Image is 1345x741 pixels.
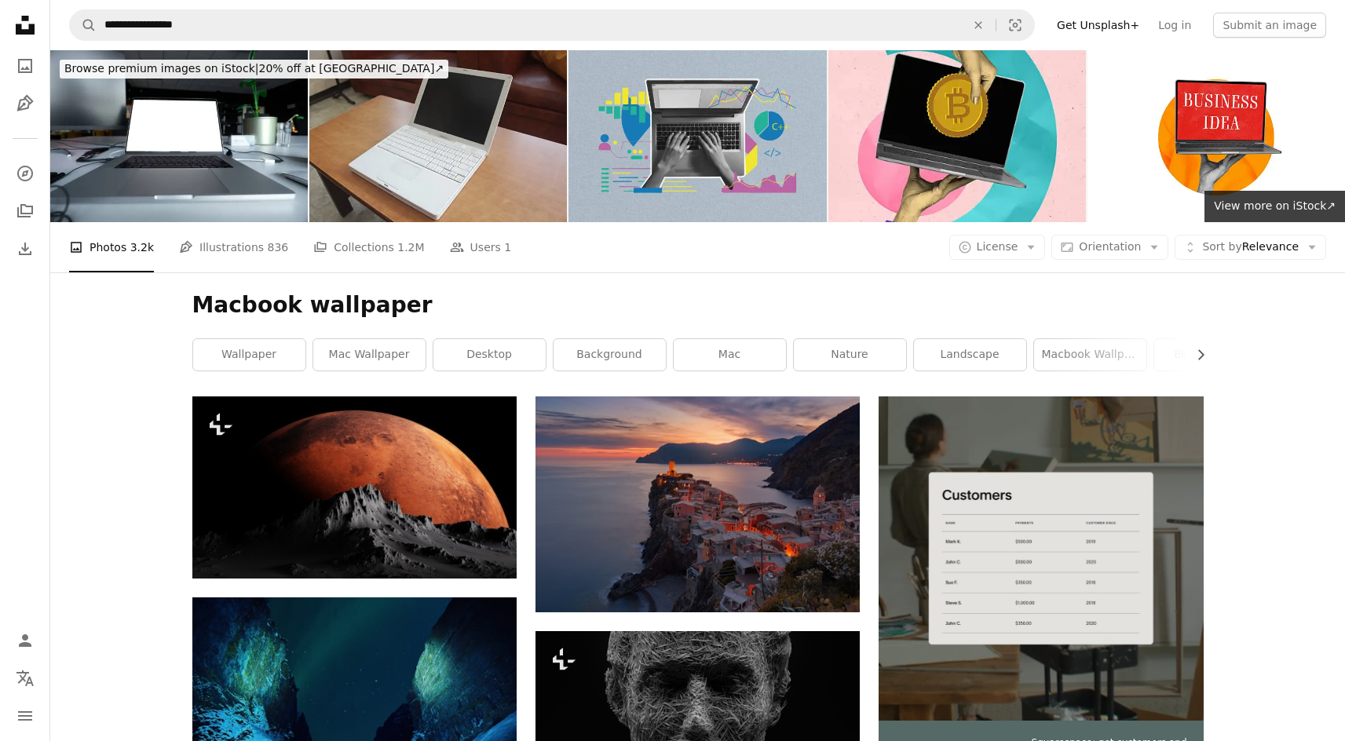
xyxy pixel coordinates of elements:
[961,10,996,40] button: Clear
[50,50,308,222] img: MacBook Mockup in office
[1214,199,1336,212] span: View more on iStock ↗
[504,239,511,256] span: 1
[192,291,1204,319] h1: Macbook wallpaper
[9,700,41,732] button: Menu
[309,50,567,222] img: old white macbook with black screen isolated and blurred background
[1079,240,1141,253] span: Orientation
[179,222,288,272] a: Illustrations 836
[450,222,512,272] a: Users 1
[996,10,1034,40] button: Visual search
[9,233,41,265] a: Download History
[433,339,546,370] a: desktop
[535,715,860,729] a: a black and white photo of a man's face
[9,88,41,119] a: Illustrations
[1175,235,1326,260] button: Sort byRelevance
[1186,339,1204,370] button: scroll list to the right
[828,50,1086,222] img: Vertical photo collage of people hands hold macbook device bitcoin coin earnings freelance miner ...
[50,50,458,88] a: Browse premium images on iStock|20% off at [GEOGRAPHIC_DATA]↗
[193,339,305,370] a: wallpaper
[977,240,1018,253] span: License
[879,396,1203,721] img: file-1747939376688-baf9a4a454ffimage
[1087,50,1345,222] img: Composite photo collage of hand hold macbook device business idea thought finding solution succes...
[9,50,41,82] a: Photos
[1149,13,1201,38] a: Log in
[1202,239,1299,255] span: Relevance
[949,235,1046,260] button: License
[192,480,517,494] a: a red moon rising over the top of a mountain
[1034,339,1146,370] a: macbook wallpaper aesthetic
[1202,240,1241,253] span: Sort by
[192,396,517,579] img: a red moon rising over the top of a mountain
[1154,339,1266,370] a: 8k wallpaper
[1213,13,1326,38] button: Submit an image
[9,663,41,694] button: Language
[313,222,424,272] a: Collections 1.2M
[64,62,258,75] span: Browse premium images on iStock |
[9,158,41,189] a: Explore
[70,10,97,40] button: Search Unsplash
[69,9,1035,41] form: Find visuals sitewide
[268,239,289,256] span: 836
[64,62,444,75] span: 20% off at [GEOGRAPHIC_DATA] ↗
[674,339,786,370] a: mac
[568,50,826,222] img: Composite photo collage of hands type macbook keyboard screen interface settings statistics chart...
[1051,235,1168,260] button: Orientation
[9,195,41,227] a: Collections
[9,625,41,656] a: Log in / Sign up
[914,339,1026,370] a: landscape
[535,497,860,511] a: aerial view of village on mountain cliff during orange sunset
[192,699,517,713] a: northern lights
[397,239,424,256] span: 1.2M
[1204,191,1345,222] a: View more on iStock↗
[535,396,860,612] img: aerial view of village on mountain cliff during orange sunset
[1047,13,1149,38] a: Get Unsplash+
[794,339,906,370] a: nature
[554,339,666,370] a: background
[313,339,426,370] a: mac wallpaper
